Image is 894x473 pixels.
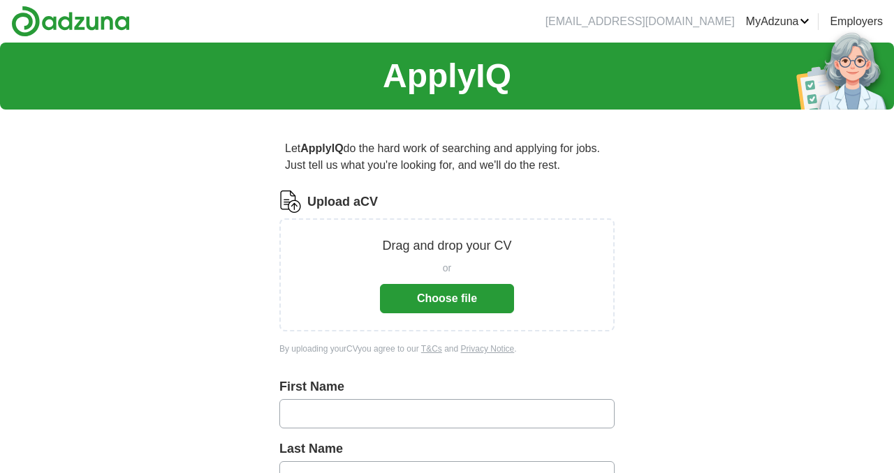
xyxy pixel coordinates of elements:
a: Privacy Notice [461,344,515,354]
a: T&Cs [421,344,442,354]
button: Choose file [380,284,514,313]
strong: ApplyIQ [300,142,343,154]
a: Employers [830,13,883,30]
h1: ApplyIQ [383,51,511,101]
div: By uploading your CV you agree to our and . [279,343,615,355]
img: Adzuna logo [11,6,130,37]
label: First Name [279,377,615,396]
p: Drag and drop your CV [382,236,511,255]
img: CV Icon [279,190,302,213]
a: MyAdzuna [746,13,810,30]
label: Last Name [279,440,615,458]
label: Upload a CV [307,193,378,211]
span: or [443,261,451,276]
li: [EMAIL_ADDRESS][DOMAIN_NAME] [545,13,735,30]
p: Let do the hard work of searching and applying for jobs. Just tell us what you're looking for, an... [279,135,615,179]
